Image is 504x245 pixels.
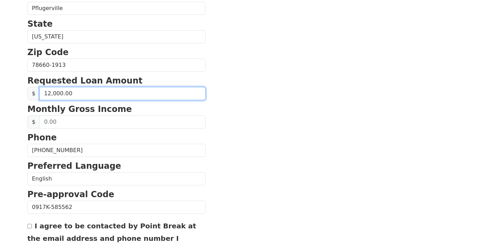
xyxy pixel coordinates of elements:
[27,47,69,57] strong: Zip Code
[27,133,57,142] strong: Phone
[40,115,206,129] input: 0.00
[27,87,40,100] span: $
[27,190,114,199] strong: Pre-approval Code
[27,201,206,214] input: Pre-approval Code
[27,144,206,157] input: Phone
[40,87,206,100] input: 0.00
[27,115,40,129] span: $
[27,161,121,171] strong: Preferred Language
[27,59,206,72] input: Zip Code
[27,76,142,86] strong: Requested Loan Amount
[27,19,53,29] strong: State
[27,2,206,15] input: City
[27,103,206,115] p: Monthly Gross Income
